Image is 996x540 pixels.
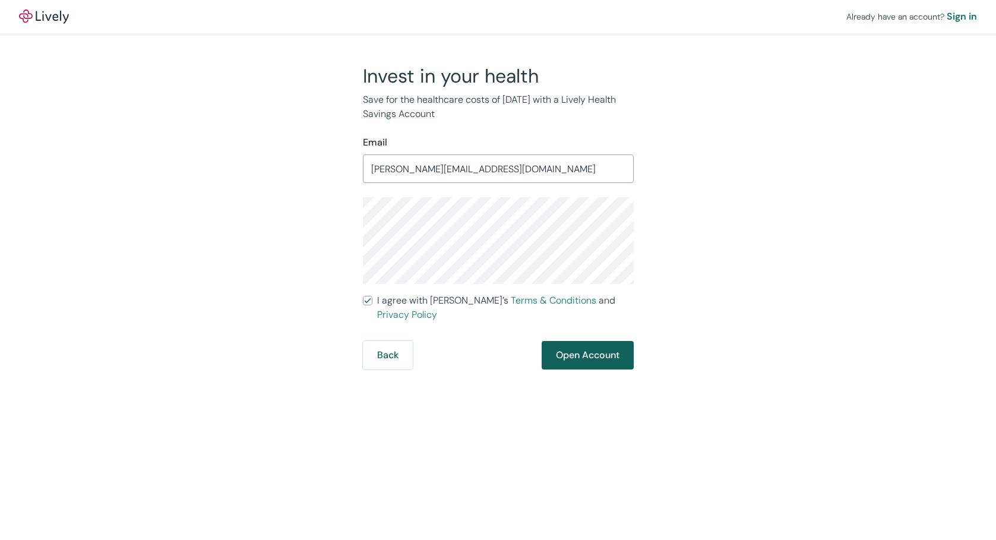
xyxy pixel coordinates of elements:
button: Open Account [542,341,634,370]
button: Back [363,341,413,370]
a: Sign in [947,10,977,24]
img: Lively [19,10,69,24]
div: Already have an account? [846,10,977,24]
a: Privacy Policy [377,308,437,321]
span: I agree with [PERSON_NAME]’s and [377,293,634,322]
a: LivelyLively [19,10,69,24]
p: Save for the healthcare costs of [DATE] with a Lively Health Savings Account [363,93,634,121]
h2: Invest in your health [363,64,634,88]
a: Terms & Conditions [511,294,596,307]
label: Email [363,135,387,150]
